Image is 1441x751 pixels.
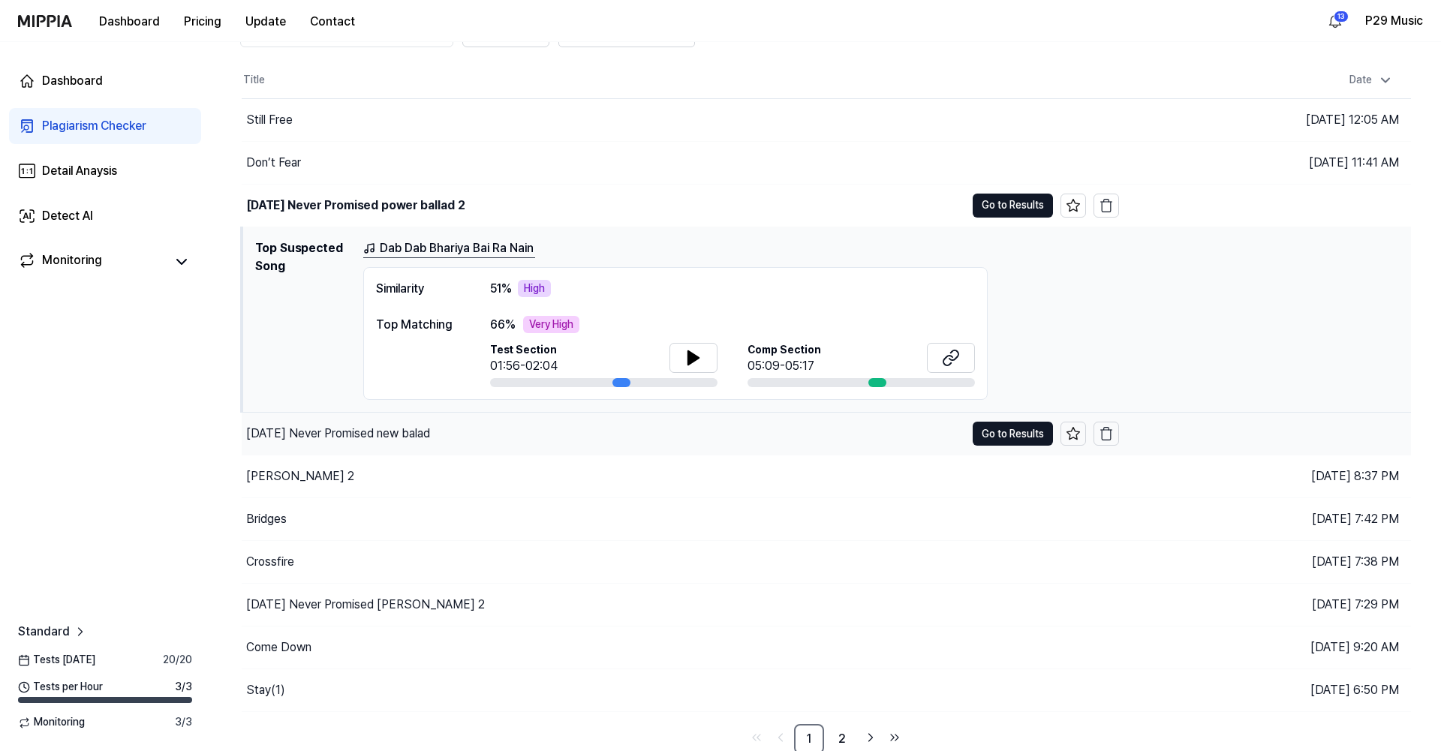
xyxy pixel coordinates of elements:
[246,510,287,528] div: Bridges
[490,357,558,375] div: 01:56-02:04
[884,727,905,748] a: Go to last page
[1119,584,1412,626] td: [DATE] 7:29 PM
[255,239,351,401] h1: Top Suspected Song
[1119,669,1412,712] td: [DATE] 6:50 PM
[490,280,512,298] span: 51 %
[246,154,301,172] div: Don’t Fear
[298,7,367,37] button: Contact
[18,680,103,695] span: Tests per Hour
[42,72,103,90] div: Dashboard
[18,653,95,668] span: Tests [DATE]
[1119,141,1412,184] td: [DATE] 11:41 AM
[9,198,201,234] a: Detect AI
[175,680,192,695] span: 3 / 3
[18,251,165,272] a: Monitoring
[42,117,146,135] div: Plagiarism Checker
[233,7,298,37] button: Update
[246,553,294,571] div: Crossfire
[163,653,192,668] span: 20 / 20
[1365,12,1423,30] button: P29 Music
[490,343,558,358] span: Test Section
[18,715,85,730] span: Monitoring
[860,727,881,748] a: Go to next page
[172,7,233,37] button: Pricing
[1119,455,1412,498] td: [DATE] 8:37 PM
[1119,413,1412,455] td: [DATE] 10:25 AM
[1334,11,1349,23] div: 13
[363,239,535,258] a: Dab Dab Bhariya Bai Ra Nain
[1323,9,1347,33] button: 알림13
[175,715,192,730] span: 3 / 3
[246,681,285,699] div: Stay(1)
[748,357,821,375] div: 05:09-05:17
[242,62,1119,98] th: Title
[233,1,298,42] a: Update
[18,15,72,27] img: logo
[973,194,1053,218] button: Go to Results
[523,316,579,334] div: Very High
[9,153,201,189] a: Detail Anaysis
[1119,498,1412,541] td: [DATE] 7:42 PM
[42,251,102,272] div: Monitoring
[9,108,201,144] a: Plagiarism Checker
[518,280,551,298] div: High
[246,467,354,485] div: [PERSON_NAME] 2
[1119,541,1412,584] td: [DATE] 7:38 PM
[246,197,465,215] div: [DATE] Never Promised power ballad 2
[42,207,93,225] div: Detect AI
[973,422,1053,446] button: Go to Results
[746,727,767,748] a: Go to first page
[246,596,485,614] div: [DATE] Never Promised [PERSON_NAME] 2
[1119,98,1412,141] td: [DATE] 12:05 AM
[246,425,430,443] div: [DATE] Never Promised new balad
[748,343,821,358] span: Comp Section
[42,162,117,180] div: Detail Anaysis
[87,7,172,37] button: Dashboard
[246,638,311,656] div: Come Down
[376,316,460,334] div: Top Matching
[1343,68,1399,92] div: Date
[490,316,516,334] span: 66 %
[376,280,460,298] div: Similarity
[1119,626,1412,669] td: [DATE] 9:20 AM
[1119,184,1412,227] td: [DATE] 10:32 AM
[18,623,88,641] a: Standard
[246,111,293,129] div: Still Free
[18,623,70,641] span: Standard
[1326,12,1344,30] img: 알림
[770,727,791,748] a: Go to previous page
[9,63,201,99] a: Dashboard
